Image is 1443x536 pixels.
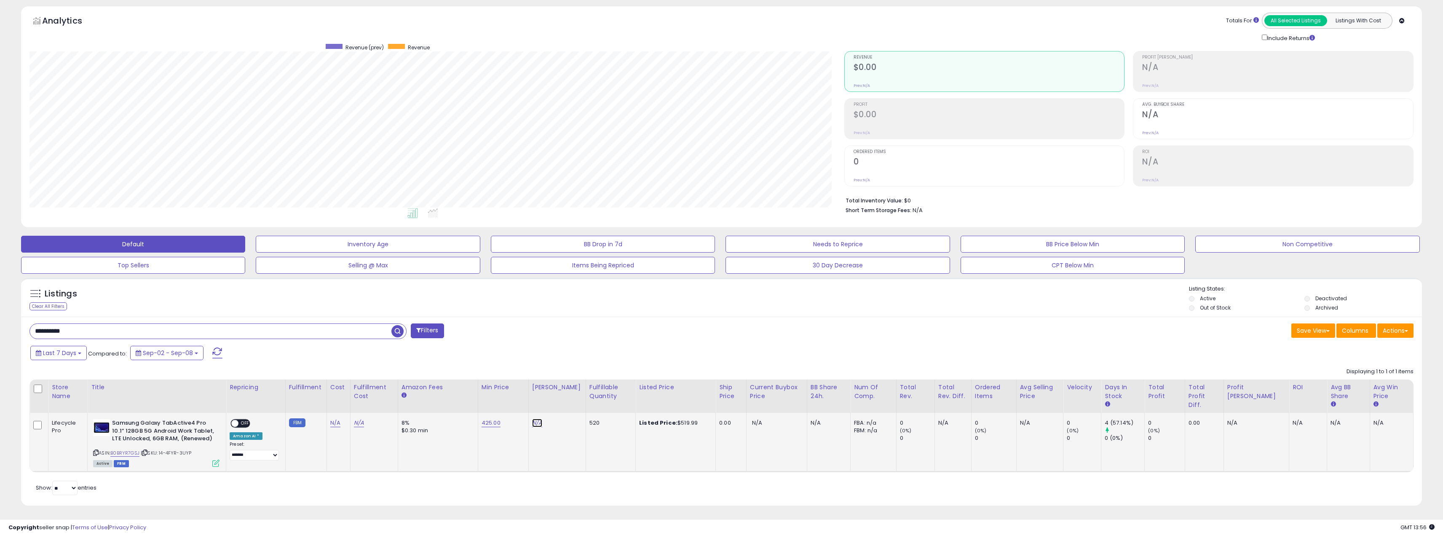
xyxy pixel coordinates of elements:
[1373,383,1410,401] div: Avg Win Price
[589,419,629,427] div: 520
[345,44,384,51] span: Revenue (prev)
[1347,368,1414,376] div: Displaying 1 to 1 of 1 items
[408,44,430,51] span: Revenue
[726,257,950,274] button: 30 Day Decrease
[811,383,847,401] div: BB Share 24h.
[639,383,712,392] div: Listed Price
[21,236,245,253] button: Default
[402,383,474,392] div: Amazon Fees
[1264,15,1327,26] button: All Selected Listings
[88,350,127,358] span: Compared to:
[330,383,347,392] div: Cost
[719,383,743,401] div: Ship Price
[141,450,191,456] span: | SKU: 14-4FYR-3UYP
[230,432,262,440] div: Amazon AI *
[93,460,112,467] span: All listings currently available for purchase on Amazon
[45,288,77,300] h5: Listings
[491,257,715,274] button: Items Being Repriced
[1142,62,1413,74] h2: N/A
[1227,383,1285,401] div: Profit [PERSON_NAME]
[402,419,471,427] div: 8%
[72,523,108,531] a: Terms of Use
[1148,427,1160,434] small: (0%)
[1105,419,1144,427] div: 4 (57.14%)
[975,419,1016,427] div: 0
[1148,434,1185,442] div: 0
[846,207,911,214] b: Short Term Storage Fees:
[1226,17,1259,25] div: Totals For
[1067,383,1098,392] div: Velocity
[482,419,501,427] a: 425.00
[8,524,146,532] div: seller snap | |
[354,419,364,427] a: N/A
[1142,178,1159,183] small: Prev: N/A
[854,55,1124,60] span: Revenue
[854,383,892,401] div: Num of Comp.
[482,383,525,392] div: Min Price
[91,383,222,392] div: Title
[1373,401,1379,408] small: Avg Win Price.
[402,392,407,399] small: Amazon Fees.
[330,419,340,427] a: N/A
[29,302,67,310] div: Clear All Filters
[1327,15,1389,26] button: Listings With Cost
[1020,419,1057,427] div: N/A
[975,434,1016,442] div: 0
[21,257,245,274] button: Top Sellers
[938,383,968,401] div: Total Rev. Diff.
[938,419,965,427] div: N/A
[854,110,1124,121] h2: $0.00
[854,178,870,183] small: Prev: N/A
[1377,323,1414,338] button: Actions
[1105,383,1141,401] div: Days In Stock
[42,15,99,29] h5: Analytics
[52,383,84,401] div: Store Name
[1293,383,1323,392] div: ROI
[289,418,305,427] small: FBM
[1331,383,1366,401] div: Avg BB Share
[1142,55,1413,60] span: Profit [PERSON_NAME]
[1400,523,1435,531] span: 2025-09-16 13:56 GMT
[1105,401,1110,408] small: Days In Stock.
[289,383,323,392] div: Fulfillment
[854,62,1124,74] h2: $0.00
[1148,419,1185,427] div: 0
[913,206,923,214] span: N/A
[1336,323,1376,338] button: Columns
[238,420,252,427] span: OFF
[532,383,582,392] div: [PERSON_NAME]
[900,427,912,434] small: (0%)
[1291,323,1335,338] button: Save View
[114,460,129,467] span: FBM
[230,442,278,461] div: Preset:
[1293,419,1320,427] div: N/A
[1373,419,1407,427] div: N/A
[1195,236,1419,253] button: Non Competitive
[8,523,39,531] strong: Copyright
[143,349,193,357] span: Sep-02 - Sep-08
[961,257,1185,274] button: CPT Below Min
[1189,383,1220,409] div: Total Profit Diff.
[846,197,903,204] b: Total Inventory Value:
[1142,110,1413,121] h2: N/A
[93,419,110,436] img: 41fVyA3kBaL._SL40_.jpg
[1331,419,1363,427] div: N/A
[752,419,762,427] span: N/A
[1315,295,1347,302] label: Deactivated
[491,236,715,253] button: BB Drop in 7d
[1142,150,1413,154] span: ROI
[719,419,740,427] div: 0.00
[811,419,844,427] div: N/A
[1142,130,1159,135] small: Prev: N/A
[639,419,709,427] div: $519.99
[854,150,1124,154] span: Ordered Items
[1189,419,1217,427] div: 0.00
[43,349,76,357] span: Last 7 Days
[1067,434,1101,442] div: 0
[900,419,934,427] div: 0
[1142,102,1413,107] span: Avg. Buybox Share
[354,383,394,401] div: Fulfillment Cost
[1067,419,1101,427] div: 0
[130,346,203,360] button: Sep-02 - Sep-08
[639,419,677,427] b: Listed Price:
